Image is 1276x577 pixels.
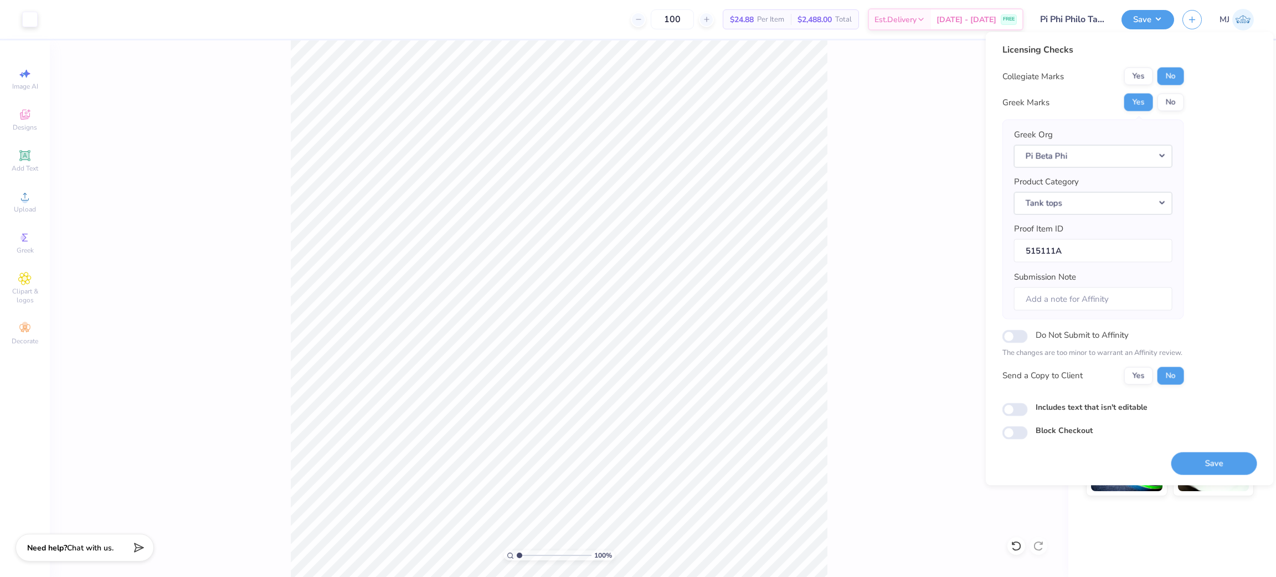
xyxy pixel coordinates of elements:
[1003,16,1015,23] span: FREE
[797,14,832,25] span: $2,488.00
[1121,10,1174,29] button: Save
[1014,223,1063,235] label: Proof Item ID
[1014,192,1172,214] button: Tank tops
[1124,367,1153,384] button: Yes
[1002,96,1049,109] div: Greek Marks
[12,82,38,91] span: Image AI
[835,14,852,25] span: Total
[1232,9,1254,30] img: Mark Joshua Mullasgo
[67,543,114,553] span: Chat with us.
[1157,94,1184,111] button: No
[14,205,36,214] span: Upload
[1002,348,1184,359] p: The changes are too minor to warrant an Affinity review.
[1036,424,1093,436] label: Block Checkout
[1032,8,1113,30] input: Untitled Design
[757,14,784,25] span: Per Item
[937,14,996,25] span: [DATE] - [DATE]
[874,14,917,25] span: Est. Delivery
[12,337,38,346] span: Decorate
[1014,145,1172,167] button: Pi Beta Phi
[1157,68,1184,85] button: No
[12,164,38,173] span: Add Text
[1002,70,1064,83] div: Collegiate Marks
[1171,452,1257,475] button: Save
[1014,271,1076,284] label: Submission Note
[1002,43,1184,56] div: Licensing Checks
[13,123,37,132] span: Designs
[651,9,694,29] input: – –
[594,550,612,560] span: 100 %
[1014,287,1172,311] input: Add a note for Affinity
[1124,68,1153,85] button: Yes
[1220,9,1254,30] a: MJ
[6,287,44,305] span: Clipart & logos
[1124,94,1153,111] button: Yes
[1014,176,1079,188] label: Product Category
[27,543,67,553] strong: Need help?
[730,14,754,25] span: $24.88
[17,246,34,255] span: Greek
[1220,13,1229,26] span: MJ
[1157,367,1184,384] button: No
[1036,328,1129,342] label: Do Not Submit to Affinity
[1002,369,1083,382] div: Send a Copy to Client
[1014,128,1053,141] label: Greek Org
[1036,401,1148,413] label: Includes text that isn't editable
